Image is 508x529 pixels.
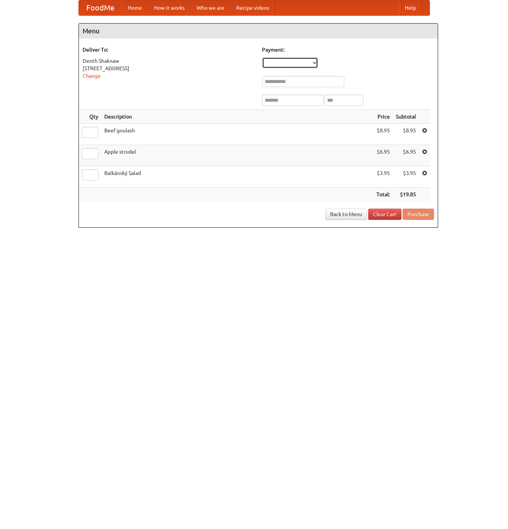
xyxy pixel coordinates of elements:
h5: Payment: [262,46,434,53]
a: FoodMe [79,0,122,15]
td: $3.95 [393,166,419,188]
th: Total: [373,188,393,202]
td: Apple strudel [101,145,373,166]
a: Back to Menu [325,209,367,220]
h4: Menu [79,24,438,39]
a: Home [122,0,148,15]
div: [STREET_ADDRESS] [83,65,255,72]
td: $3.95 [373,166,393,188]
a: Change [83,73,101,79]
th: Qty [79,110,101,124]
button: Purchase [403,209,434,220]
th: Description [101,110,373,124]
a: Help [399,0,422,15]
td: $8.95 [373,124,393,145]
td: $8.95 [393,124,419,145]
th: $19.85 [393,188,419,202]
a: Who we are [191,0,230,15]
th: Price [373,110,393,124]
a: Recipe videos [230,0,275,15]
td: Beef goulash [101,124,373,145]
a: Clear Cart [368,209,401,220]
td: Balkánský Salad [101,166,373,188]
th: Subtotal [393,110,419,124]
div: Denth Shaknaw [83,57,255,65]
h5: Deliver To: [83,46,255,53]
td: $6.95 [393,145,419,166]
a: How it works [148,0,191,15]
td: $6.95 [373,145,393,166]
